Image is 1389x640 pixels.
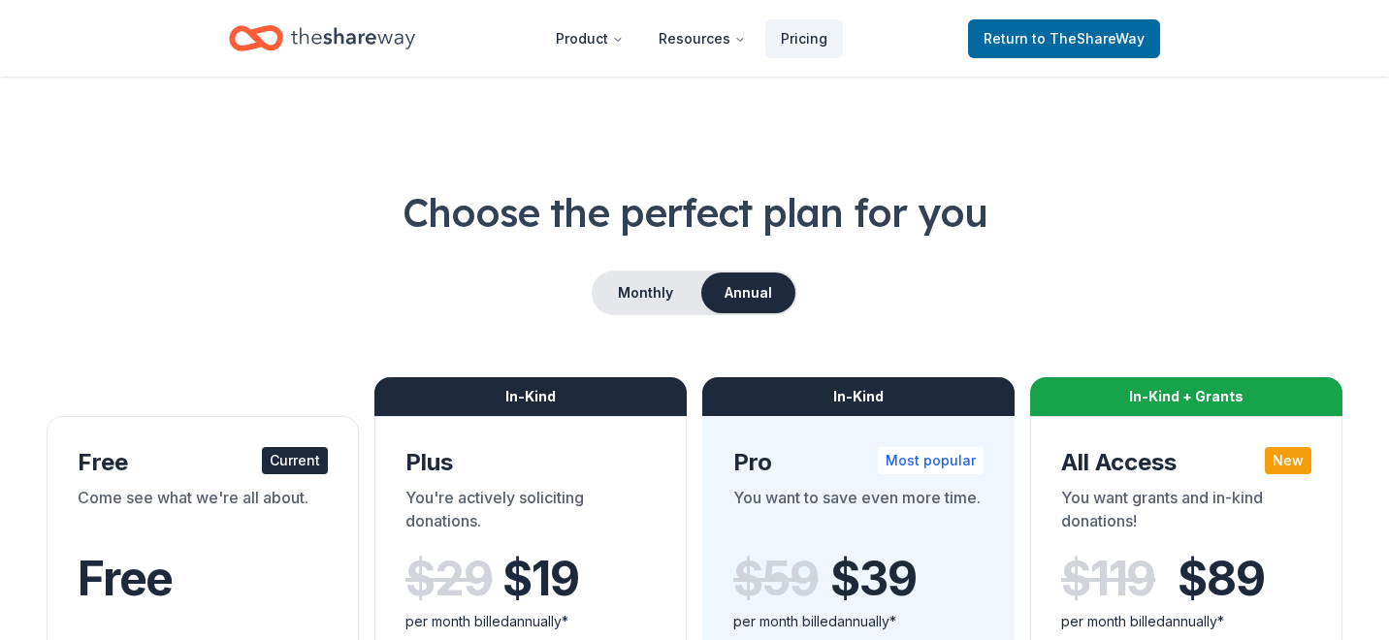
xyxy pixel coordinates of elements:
span: $ 19 [502,552,578,606]
div: Most popular [878,447,984,474]
button: Monthly [594,272,697,313]
div: per month billed annually* [733,610,984,633]
span: $ 89 [1178,552,1264,606]
div: You want grants and in-kind donations! [1061,486,1311,540]
div: New [1265,447,1311,474]
nav: Main [540,16,843,61]
div: All Access [1061,447,1311,478]
div: In-Kind [702,377,1015,416]
button: Resources [643,19,761,58]
span: to TheShareWay [1032,30,1145,47]
a: Returnto TheShareWay [968,19,1160,58]
div: Current [262,447,328,474]
div: Come see what we're all about. [78,486,328,540]
div: In-Kind + Grants [1030,377,1342,416]
h1: Choose the perfect plan for you [47,185,1342,240]
span: Free [78,550,173,607]
div: per month billed annually* [1061,610,1311,633]
span: $ 39 [830,552,916,606]
div: Free [78,447,328,478]
div: You're actively soliciting donations. [405,486,656,540]
div: Plus [405,447,656,478]
button: Annual [701,272,795,313]
div: You want to save even more time. [733,486,984,540]
span: Return [984,27,1145,50]
div: In-Kind [374,377,687,416]
button: Product [540,19,639,58]
div: per month billed annually* [405,610,656,633]
a: Pricing [765,19,843,58]
div: Pro [733,447,984,478]
a: Home [229,16,415,61]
